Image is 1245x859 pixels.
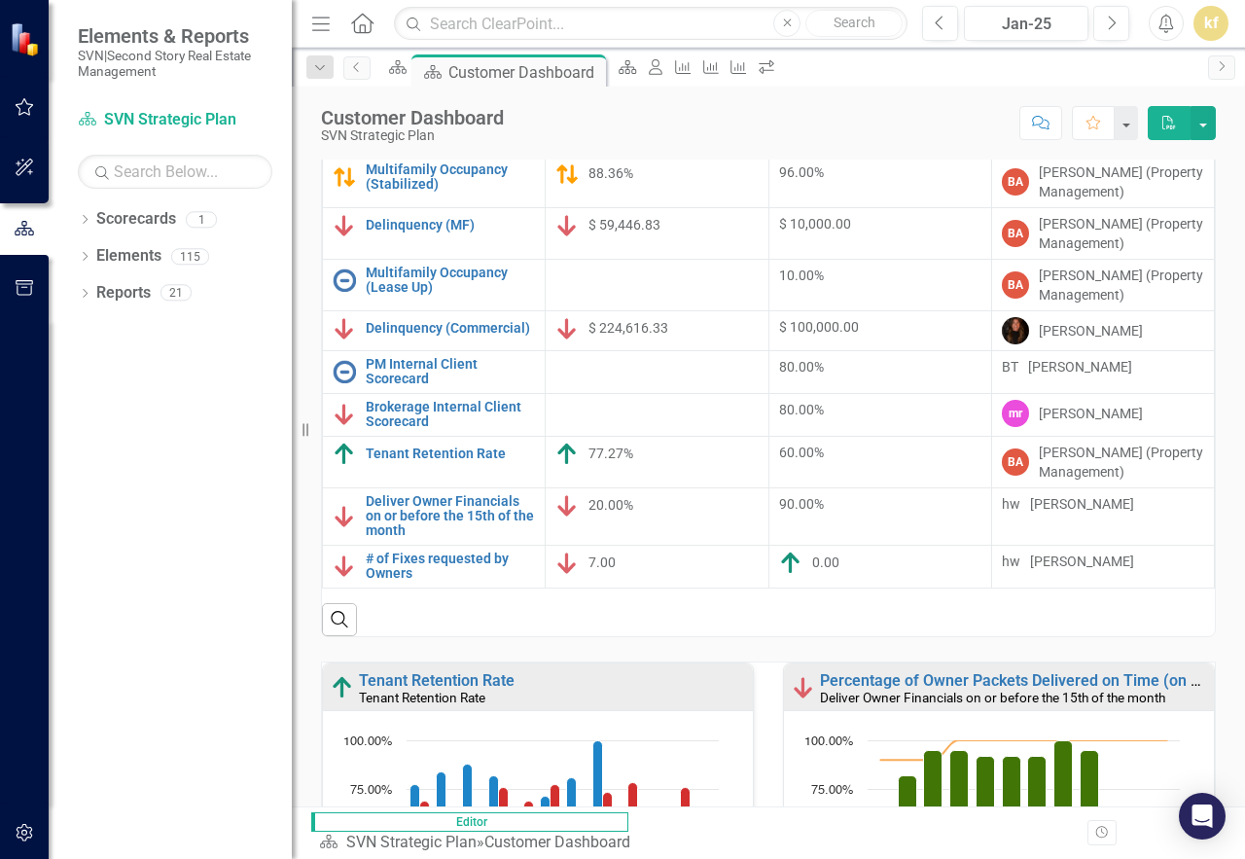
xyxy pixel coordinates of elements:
[1179,793,1226,840] div: Open Intercom Messenger
[331,676,354,699] img: Above Target
[366,266,535,296] a: Multifamily Occupancy (Lease Up)
[366,218,535,233] a: Delinquency (MF)
[448,60,601,85] div: Customer Dashboard
[333,555,356,578] img: Below Plan
[160,285,192,302] div: 21
[1002,400,1029,427] div: mr
[96,282,151,304] a: Reports
[1002,552,1020,571] div: hw
[333,165,356,189] img: Caution
[333,360,356,383] img: No Information
[1039,443,1204,482] div: [PERSON_NAME] (Property Management)
[333,403,356,426] img: Below Plan
[323,157,546,208] td: Double-Click to Edit Right Click for Context Menu
[991,208,1214,260] td: Double-Click to Edit
[78,155,272,189] input: Search Below...
[323,487,546,545] td: Double-Click to Edit Right Click for Context Menu
[78,48,272,80] small: SVN|Second Story Real Estate Management
[805,10,903,37] button: Search
[812,554,839,569] span: 0.00
[588,165,633,181] span: 88.36%
[333,317,356,340] img: Below Plan
[991,436,1214,487] td: Double-Click to Edit
[804,735,853,748] text: 100.00%
[1002,220,1029,247] div: BA
[779,216,851,232] span: $ 10,000.00
[588,554,616,569] span: 7.00
[971,13,1082,36] div: Jan-25
[779,496,824,512] span: 90.00%
[323,436,546,487] td: Double-Click to Edit Right Click for Context Menu
[779,552,802,575] img: Above Target
[333,505,356,528] img: Below Plan
[1028,357,1132,376] div: [PERSON_NAME]
[588,496,633,512] span: 20.00%
[1039,214,1204,253] div: [PERSON_NAME] (Property Management)
[1039,266,1204,304] div: [PERSON_NAME] (Property Management)
[991,157,1214,208] td: Double-Click to Edit
[1002,168,1029,196] div: BA
[366,357,535,387] a: PM Internal Client Scorecard
[1002,271,1029,299] div: BA
[366,447,535,461] a: Tenant Retention Rate
[1193,6,1228,41] button: kf
[171,248,209,265] div: 115
[588,217,660,233] span: $ 59,446.83
[359,690,485,705] small: Tenant Retention Rate
[484,833,630,851] div: Customer Dashboard
[321,128,504,143] div: SVN Strategic Plan
[964,6,1088,41] button: Jan-25
[10,22,44,56] img: ClearPoint Strategy
[779,319,859,335] span: $ 100,000.00
[394,7,907,41] input: Search ClearPoint...
[555,552,579,575] img: Below Plan
[359,671,515,690] a: Tenant Retention Rate
[78,24,272,48] span: Elements & Reports
[811,784,853,797] text: 75.00%
[323,311,546,351] td: Double-Click to Edit Right Click for Context Menu
[588,445,633,460] span: 77.27%
[991,545,1214,588] td: Double-Click to Edit
[1030,494,1134,514] div: [PERSON_NAME]
[333,443,356,466] img: Above Target
[1039,321,1143,340] div: [PERSON_NAME]
[555,317,579,340] img: Below Plan
[588,320,668,336] span: $ 224,616.33
[1002,357,1018,376] div: BT
[321,107,504,128] div: Customer Dashboard
[779,445,824,460] span: 60.00%
[333,214,356,237] img: Below Plan
[779,359,824,375] span: 80.00%
[350,784,392,797] text: 75.00%
[1039,162,1204,201] div: [PERSON_NAME] (Property Management)
[366,400,535,430] a: Brokerage Internal Client Scorecard
[1030,552,1134,571] div: [PERSON_NAME]
[1002,448,1029,476] div: BA
[366,494,535,539] a: Deliver Owner Financials on or before the 15th of the month
[779,164,824,180] span: 96.00%
[96,245,161,268] a: Elements
[323,545,546,588] td: Double-Click to Edit Right Click for Context Menu
[555,494,579,518] img: Below Plan
[323,351,546,394] td: Double-Click to Edit Right Click for Context Menu
[319,832,638,854] div: »
[991,393,1214,436] td: Double-Click to Edit
[1039,404,1143,423] div: [PERSON_NAME]
[323,260,546,311] td: Double-Click to Edit Right Click for Context Menu
[78,109,272,131] a: SVN Strategic Plan
[991,311,1214,351] td: Double-Click to Edit
[779,268,824,283] span: 10.00%
[323,393,546,436] td: Double-Click to Edit Right Click for Context Menu
[343,735,392,748] text: 100.00%
[834,15,875,30] span: Search
[991,487,1214,545] td: Double-Click to Edit
[96,208,176,231] a: Scorecards
[555,443,579,466] img: Above Target
[366,162,535,193] a: Multifamily Occupancy (Stabilized)
[555,214,579,237] img: Below Plan
[779,402,824,417] span: 80.00%
[186,211,217,228] div: 1
[323,208,546,260] td: Double-Click to Edit Right Click for Context Menu
[311,812,628,832] span: Editor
